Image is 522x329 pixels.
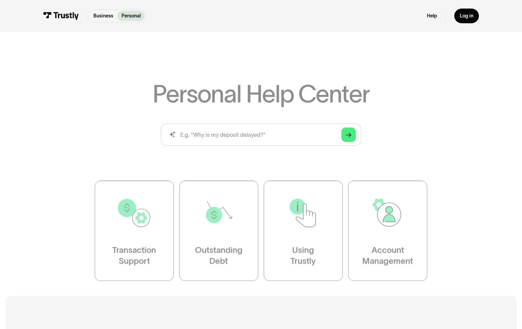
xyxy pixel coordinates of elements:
div: Outstanding Debt [195,245,243,267]
img: Trustly Logo [43,12,79,19]
div: Log in [460,13,473,19]
a: TransactionSupport [95,181,174,281]
div: Transaction Support [113,245,156,267]
p: Business [93,12,113,19]
a: UsingTrustly [264,181,343,281]
a: AccountManagement [348,181,427,281]
a: Business [89,11,117,21]
a: Personal [117,11,145,21]
h1: Personal Help Center [153,82,369,106]
div: Account Management [362,245,413,267]
a: Help [427,13,437,19]
p: Personal [121,12,141,19]
a: Log in [454,9,479,23]
div: Using Trustly [290,245,316,267]
a: OutstandingDebt [179,181,258,281]
input: search [161,123,361,146]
